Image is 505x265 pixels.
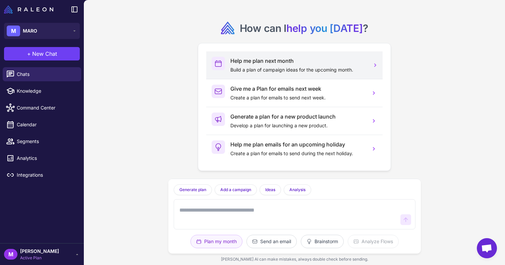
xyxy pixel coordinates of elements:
[27,50,31,58] span: +
[4,5,53,13] img: Raleon Logo
[17,154,76,162] span: Analytics
[7,26,20,36] div: M
[3,168,81,182] a: Integrations
[477,238,497,258] a: Open chat
[230,150,365,157] p: Create a plan for emails to send during the next holiday.
[20,248,59,255] span: [PERSON_NAME]
[168,254,421,265] div: [PERSON_NAME] AI can make mistakes, always double check before sending.
[17,138,76,145] span: Segments
[174,184,212,195] button: Generate plan
[230,113,365,121] h3: Generate a plan for a new product launch
[17,71,76,78] span: Chats
[3,101,81,115] a: Command Center
[3,118,81,132] a: Calendar
[284,184,311,195] button: Analysis
[4,23,80,39] button: MMARO
[286,22,363,34] span: help you [DATE]
[230,57,365,65] h3: Help me plan next month
[230,94,365,101] p: Create a plan for emails to send next week.
[230,140,365,148] h3: Help me plan emails for an upcoming holiday
[23,27,37,35] span: MARO
[3,151,81,165] a: Analytics
[190,235,242,248] button: Plan my month
[3,134,81,148] a: Segments
[348,235,399,248] button: Analyze Flows
[17,104,76,112] span: Command Center
[289,187,305,193] span: Analysis
[3,84,81,98] a: Knowledge
[220,187,251,193] span: Add a campaign
[3,67,81,81] a: Chats
[17,121,76,128] span: Calendar
[230,85,365,93] h3: Give me a Plan for emails next week
[32,50,57,58] span: New Chat
[4,249,17,260] div: M
[4,47,80,60] button: +New Chat
[230,66,365,74] p: Build a plan of campaign ideas for the upcoming month.
[230,122,365,129] p: Develop a plan for launching a new product.
[240,21,368,35] h2: How can I ?
[20,255,59,261] span: Active Plan
[301,235,344,248] button: Brainstorm
[17,171,76,179] span: Integrations
[260,184,281,195] button: Ideas
[179,187,206,193] span: Generate plan
[246,235,297,248] button: Send an email
[215,184,257,195] button: Add a campaign
[17,87,76,95] span: Knowledge
[265,187,275,193] span: Ideas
